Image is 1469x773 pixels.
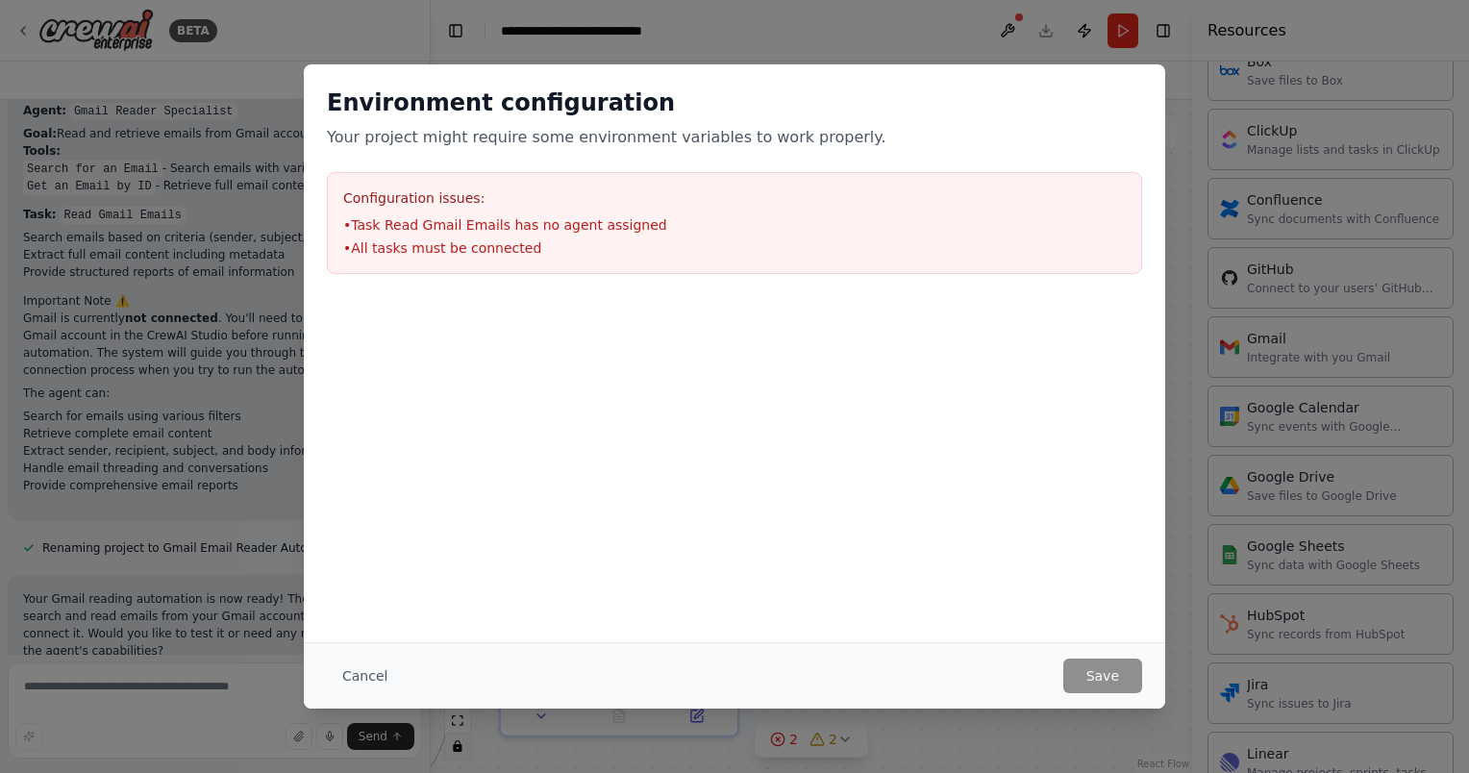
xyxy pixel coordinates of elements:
li: • All tasks must be connected [343,238,1126,258]
button: Save [1063,659,1142,693]
li: • Task Read Gmail Emails has no agent assigned [343,215,1126,235]
h3: Configuration issues: [343,188,1126,208]
p: Your project might require some environment variables to work properly. [327,126,1142,149]
h2: Environment configuration [327,87,1142,118]
button: Cancel [327,659,403,693]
